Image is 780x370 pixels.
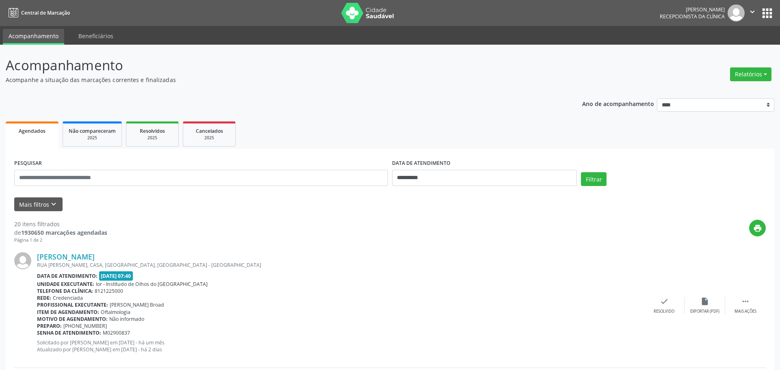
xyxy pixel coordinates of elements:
[741,297,750,306] i: 
[37,316,108,322] b: Motivo de agendamento:
[6,55,544,76] p: Acompanhamento
[99,271,133,281] span: [DATE] 07:40
[14,228,107,237] div: de
[69,135,116,141] div: 2025
[14,237,107,244] div: Página 1 de 2
[660,13,725,20] span: Recepcionista da clínica
[37,288,93,294] b: Telefone da clínica:
[189,135,230,141] div: 2025
[582,98,654,108] p: Ano de acompanhamento
[749,220,766,236] button: print
[109,316,144,322] span: Não informado
[37,301,108,308] b: Profissional executante:
[730,67,771,81] button: Relatórios
[101,309,130,316] span: Oftalmologia
[753,224,762,233] i: print
[19,128,45,134] span: Agendados
[37,281,94,288] b: Unidade executante:
[654,309,674,314] div: Resolvido
[728,4,745,22] img: img
[21,229,107,236] strong: 1930650 marcações agendadas
[660,6,725,13] div: [PERSON_NAME]
[196,128,223,134] span: Cancelados
[37,309,99,316] b: Item de agendamento:
[6,76,544,84] p: Acompanhe a situação das marcações correntes e finalizadas
[581,172,607,186] button: Filtrar
[14,252,31,269] img: img
[73,29,119,43] a: Beneficiários
[37,252,95,261] a: [PERSON_NAME]
[49,200,58,209] i: keyboard_arrow_down
[95,288,123,294] span: 8121225000
[748,7,757,16] i: 
[14,197,63,212] button: Mais filtroskeyboard_arrow_down
[3,29,64,45] a: Acompanhamento
[140,128,165,134] span: Resolvidos
[37,329,101,336] b: Senha de atendimento:
[734,309,756,314] div: Mais ações
[132,135,173,141] div: 2025
[6,6,70,19] a: Central de Marcação
[690,309,719,314] div: Exportar (PDF)
[63,322,107,329] span: [PHONE_NUMBER]
[660,297,669,306] i: check
[37,339,644,353] p: Solicitado por [PERSON_NAME] em [DATE] - há um mês Atualizado por [PERSON_NAME] em [DATE] - há 2 ...
[700,297,709,306] i: insert_drive_file
[37,262,644,268] div: RUA [PERSON_NAME], CASA, [GEOGRAPHIC_DATA], [GEOGRAPHIC_DATA] - [GEOGRAPHIC_DATA]
[392,157,451,170] label: DATA DE ATENDIMENTO
[21,9,70,16] span: Central de Marcação
[14,220,107,228] div: 20 itens filtrados
[110,301,164,308] span: [PERSON_NAME] Broad
[37,294,51,301] b: Rede:
[37,273,97,279] b: Data de atendimento:
[53,294,83,301] span: Credenciada
[96,281,208,288] span: Ior - Institudo de Olhos do [GEOGRAPHIC_DATA]
[760,6,774,20] button: apps
[103,329,130,336] span: M02900837
[14,157,42,170] label: PESQUISAR
[69,128,116,134] span: Não compareceram
[37,322,62,329] b: Preparo:
[745,4,760,22] button: 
